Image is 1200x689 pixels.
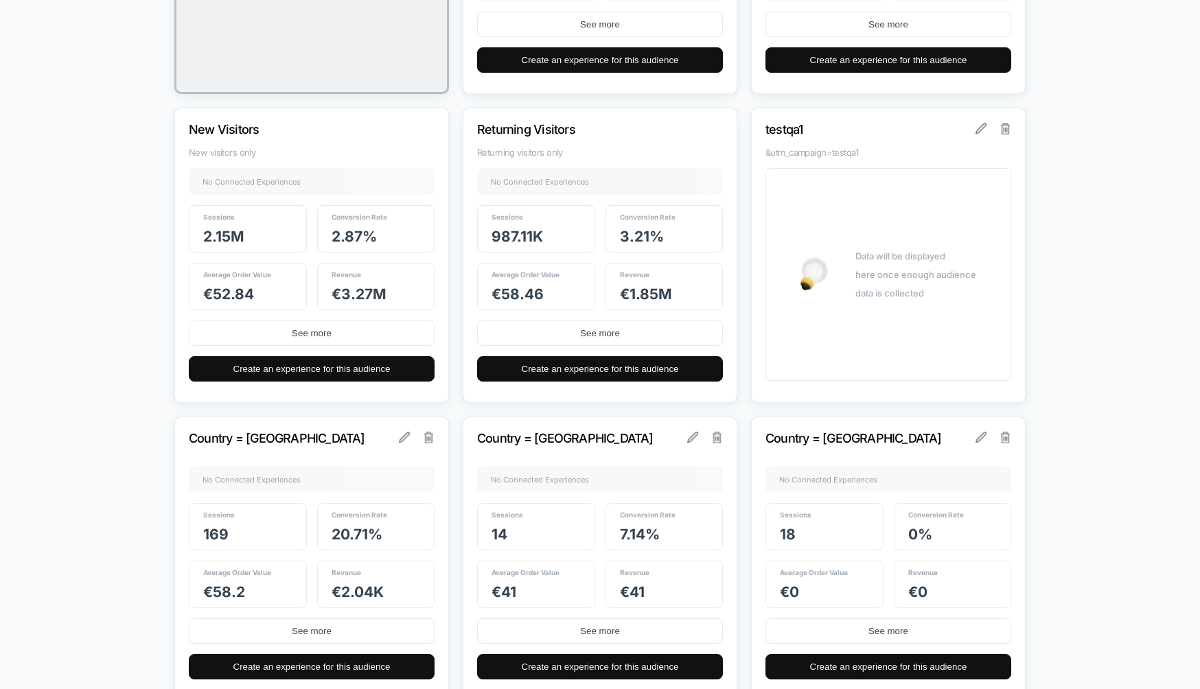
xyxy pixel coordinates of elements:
p: Country = [GEOGRAPHIC_DATA] [765,431,974,445]
span: 7.14 % [620,526,660,543]
button: See more [477,618,723,644]
p: Returning Visitors [477,122,686,137]
span: 3.21 % [620,228,664,245]
button: See more [477,320,723,346]
span: Revenue [332,568,361,576]
span: Sessions [492,511,523,519]
span: Conversion Rate [908,511,964,519]
span: € 1.85M [620,285,672,303]
span: 14 [492,526,507,543]
span: 169 [203,526,229,543]
span: Average Order Value [203,270,271,279]
div: Data will be displayed here once enough audience data is collected [855,247,976,303]
span: € 58.2 [203,583,245,600]
span: 0 % [908,526,932,543]
button: Create an experience for this audience [765,47,1011,73]
span: New visitors only [189,147,435,158]
button: See more [477,12,723,37]
span: 18 [780,526,796,543]
span: 2.15M [203,228,244,245]
img: delete [424,432,434,443]
img: edit [976,123,986,134]
p: testqa1 [765,122,974,137]
span: Sessions [203,511,235,519]
span: Revenue [620,568,649,576]
span: € 52.84 [203,285,254,303]
p: Country = [GEOGRAPHIC_DATA] [189,431,397,445]
button: See more [189,618,435,644]
span: € 2.04k [332,583,384,600]
span: Sessions [203,213,235,221]
span: Sessions [492,213,523,221]
span: 2.87 % [332,228,377,245]
img: edit [687,432,698,443]
span: € 0 [780,583,799,600]
img: delete [713,432,722,443]
img: edit [976,432,986,443]
img: delete [1001,432,1011,443]
span: &utm_campaign=testqa1 [765,147,1011,158]
span: Conversion Rate [620,213,676,221]
span: Average Order Value [492,270,559,279]
button: Create an experience for this audience [477,47,723,73]
span: Conversion Rate [332,511,387,519]
span: Average Order Value [780,568,848,576]
span: Conversion Rate [332,213,387,221]
span: € 3.27M [332,285,386,303]
span: Revenue [908,568,938,576]
span: Revenue [620,270,649,279]
img: bulb [800,257,828,290]
p: Country = [GEOGRAPHIC_DATA] [477,431,686,445]
img: delete [1001,123,1011,134]
span: 20.71 % [332,526,382,543]
span: € 41 [492,583,516,600]
span: Average Order Value [203,568,271,576]
span: Sessions [780,511,811,519]
button: Create an experience for this audience [765,654,1011,679]
span: € 41 [620,583,645,600]
button: See more [765,12,1011,37]
button: Create an experience for this audience [477,654,723,679]
button: See more [765,618,1011,644]
button: Create an experience for this audience [189,356,435,382]
span: 987.11k [492,228,543,245]
button: Create an experience for this audience [477,356,723,382]
span: € 58.46 [492,285,544,303]
button: See more [189,320,435,346]
span: € 0 [908,583,927,600]
p: New Visitors [189,122,397,137]
span: Returning visitors only [477,147,723,158]
img: edit [399,432,410,443]
span: Revenue [332,270,361,279]
span: Average Order Value [492,568,559,576]
span: Conversion Rate [620,511,676,519]
button: Create an experience for this audience [189,654,435,679]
